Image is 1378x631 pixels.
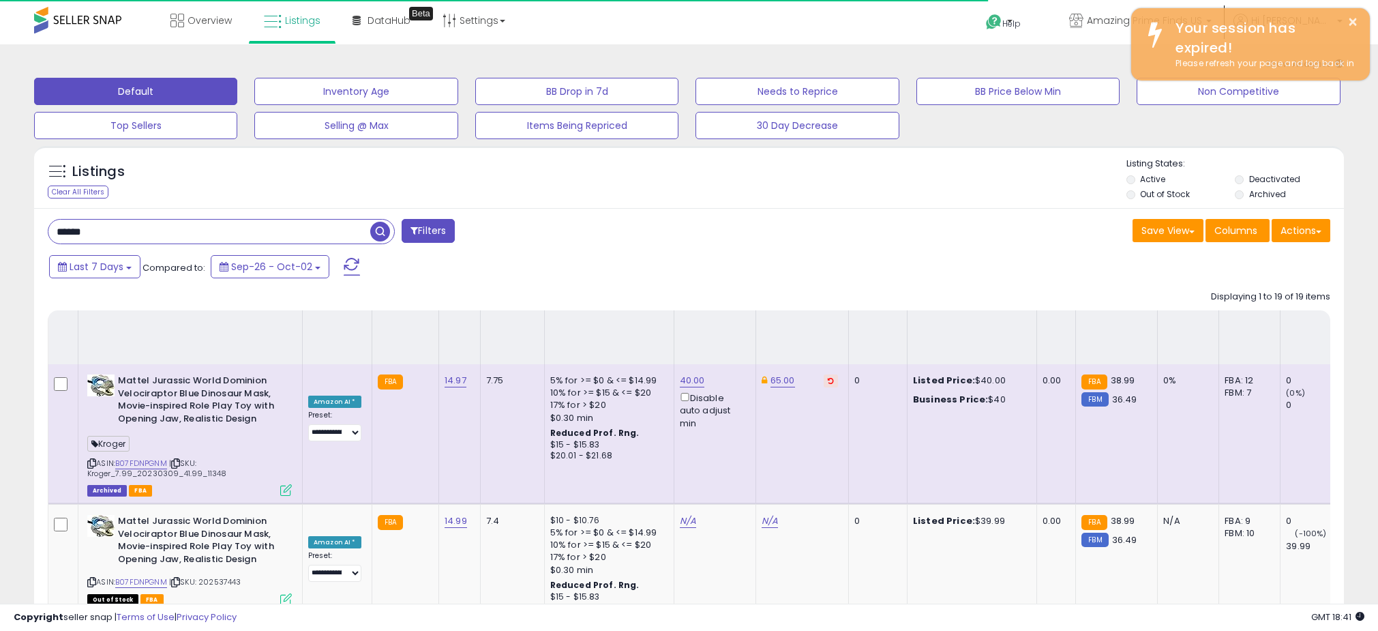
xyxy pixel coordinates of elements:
[1112,533,1137,546] span: 36.49
[87,375,115,396] img: 51GkoX7dz8L._SL40_.jpg
[118,375,284,428] b: Mattel Jurassic World Dominion Velociraptor Blue Dinosaur Mask, Movie-inspired Role Play Toy with...
[14,611,63,623] strong: Copyright
[1081,375,1107,390] small: FBA
[550,375,663,387] div: 5% for >= $0 & <= $14.99
[985,14,1002,31] i: Get Help
[169,576,241,587] span: | SKU: 202537443
[308,536,361,548] div: Amazon AI *
[1163,375,1208,387] div: 0%
[87,515,115,537] img: 51GkoX7dz8L._SL40_.jpg
[1081,533,1108,547] small: FBM
[378,375,403,390] small: FBA
[1225,387,1270,399] div: FBM: 7
[1087,14,1202,27] span: Amazing Prime Finds US
[854,515,897,527] div: 0
[87,485,127,497] span: Listings that have been deleted from Seller Central
[913,394,1026,406] div: $40
[550,551,663,563] div: 17% for > $20
[1043,515,1065,527] div: 0.00
[550,427,640,439] b: Reduced Prof. Rng.
[695,112,899,139] button: 30 Day Decrease
[695,78,899,105] button: Needs to Reprice
[550,399,663,411] div: 17% for > $20
[34,78,237,105] button: Default
[402,219,455,243] button: Filters
[1165,18,1360,57] div: Your session has expired!
[913,374,975,387] b: Listed Price:
[87,436,130,452] span: Kroger
[1249,188,1286,200] label: Archived
[34,112,237,139] button: Top Sellers
[115,576,167,588] a: B07FDNPGNM
[1286,540,1341,553] div: 39.99
[550,439,663,451] div: $15 - $15.83
[550,564,663,576] div: $0.30 min
[1002,18,1021,29] span: Help
[254,112,458,139] button: Selling @ Max
[550,515,663,527] div: $10 - $10.76
[913,375,1026,387] div: $40.00
[445,374,466,387] a: 14.97
[129,485,152,497] span: FBA
[1272,219,1330,242] button: Actions
[1286,399,1341,411] div: 0
[1225,515,1270,527] div: FBA: 9
[1140,173,1165,185] label: Active
[1225,527,1270,540] div: FBM: 10
[762,514,778,528] a: N/A
[550,387,663,399] div: 10% for >= $15 & <= $20
[1137,78,1340,105] button: Non Competitive
[1163,515,1208,527] div: N/A
[550,527,663,539] div: 5% for >= $0 & <= $14.99
[1165,57,1360,70] div: Please refresh your page and log back in
[913,514,975,527] b: Listed Price:
[550,539,663,551] div: 10% for >= $15 & <= $20
[1286,515,1341,527] div: 0
[913,515,1026,527] div: $39.99
[680,514,696,528] a: N/A
[1225,375,1270,387] div: FBA: 12
[854,375,897,387] div: 0
[308,411,361,441] div: Preset:
[409,7,433,20] div: Tooltip anchor
[308,396,361,408] div: Amazon AI *
[475,112,678,139] button: Items Being Repriced
[1140,188,1190,200] label: Out of Stock
[550,450,663,462] div: $20.01 - $21.68
[1311,611,1364,623] span: 2025-10-13 18:41 GMT
[231,260,312,274] span: Sep-26 - Oct-02
[1081,392,1108,407] small: FBM
[1126,158,1344,171] p: Listing States:
[550,579,640,591] b: Reduced Prof. Rng.
[916,78,1120,105] button: BB Price Below Min
[87,458,226,478] span: | SKU: Kroger_7.99_20230309_41.99_11348
[368,14,410,27] span: DataHub
[770,374,795,387] a: 65.00
[308,551,361,582] div: Preset:
[117,611,175,623] a: Terms of Use
[285,14,320,27] span: Listings
[1249,173,1300,185] label: Deactivated
[118,515,284,569] b: Mattel Jurassic World Dominion Velociraptor Blue Dinosaur Mask, Movie-inspired Role Play Toy with...
[211,255,329,278] button: Sep-26 - Oct-02
[1043,375,1065,387] div: 0.00
[49,255,140,278] button: Last 7 Days
[1112,393,1137,406] span: 36.49
[486,515,534,527] div: 7.4
[143,261,205,274] span: Compared to:
[1081,515,1107,530] small: FBA
[445,514,467,528] a: 14.99
[1111,374,1135,387] span: 38.99
[975,3,1047,44] a: Help
[1211,291,1330,304] div: Displaying 1 to 19 of 19 items
[48,186,108,199] div: Clear All Filters
[177,611,237,623] a: Privacy Policy
[87,375,292,495] div: ASIN:
[14,611,237,624] div: seller snap | |
[254,78,458,105] button: Inventory Age
[1205,219,1270,242] button: Columns
[1133,219,1203,242] button: Save View
[1286,387,1305,398] small: (0%)
[486,375,534,387] div: 7.75
[70,260,123,274] span: Last 7 Days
